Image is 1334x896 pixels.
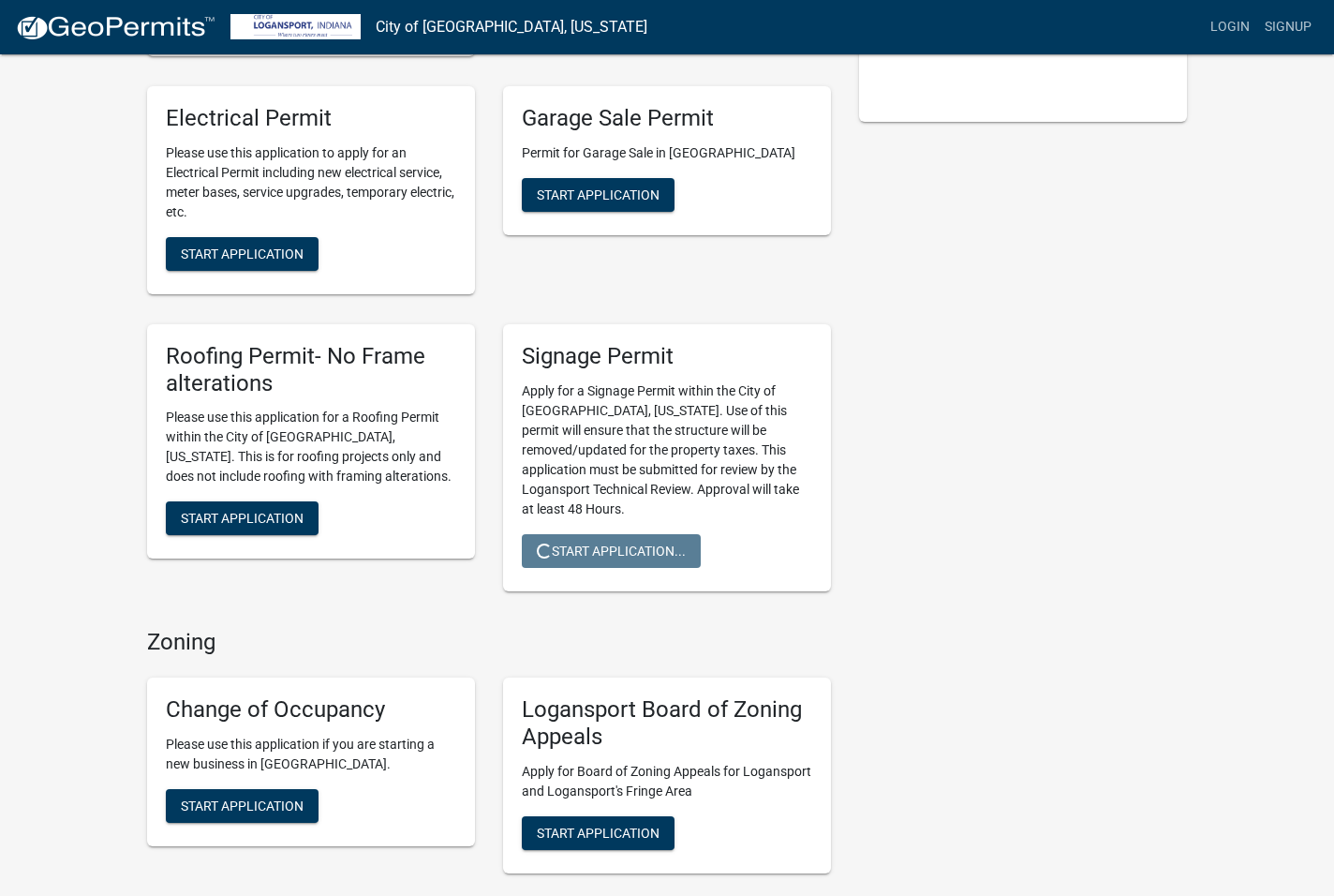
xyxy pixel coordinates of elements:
h5: Change of Occupancy [166,696,456,724]
p: Please use this application for a Roofing Permit within the City of [GEOGRAPHIC_DATA], [US_STATE]... [166,408,456,486]
a: Login [1203,9,1257,45]
span: Start Application [181,246,304,261]
button: Start Application [166,237,319,271]
a: City of [GEOGRAPHIC_DATA], [US_STATE] [376,11,647,43]
p: Apply for a Signage Permit within the City of [GEOGRAPHIC_DATA], [US_STATE]. Use of this permit w... [522,381,812,519]
span: Start Application [181,799,304,814]
button: Start Application [166,501,319,535]
button: Start Application [522,816,674,850]
h5: Signage Permit [522,343,812,370]
img: City of Logansport, Indiana [230,14,361,39]
h5: Roofing Permit- No Frame alterations [166,343,456,397]
p: Please use this application if you are starting a new business in [GEOGRAPHIC_DATA]. [166,735,456,774]
span: Start Application [537,187,660,202]
p: Please use this application to apply for an Electrical Permit including new electrical service, m... [166,143,456,222]
span: Start Application [181,511,304,526]
h5: Electrical Permit [166,105,456,132]
button: Start Application... [522,534,701,568]
h5: Garage Sale Permit [522,105,812,132]
h4: Zoning [147,629,831,656]
h5: Logansport Board of Zoning Appeals [522,696,812,751]
button: Start Application [522,178,674,212]
p: Apply for Board of Zoning Appeals for Logansport and Logansport's Fringe Area [522,762,812,801]
a: Signup [1257,9,1319,45]
span: Start Application... [537,543,686,558]
button: Start Application [166,789,319,823]
span: Start Application [537,825,660,840]
p: Permit for Garage Sale in [GEOGRAPHIC_DATA] [522,143,812,163]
